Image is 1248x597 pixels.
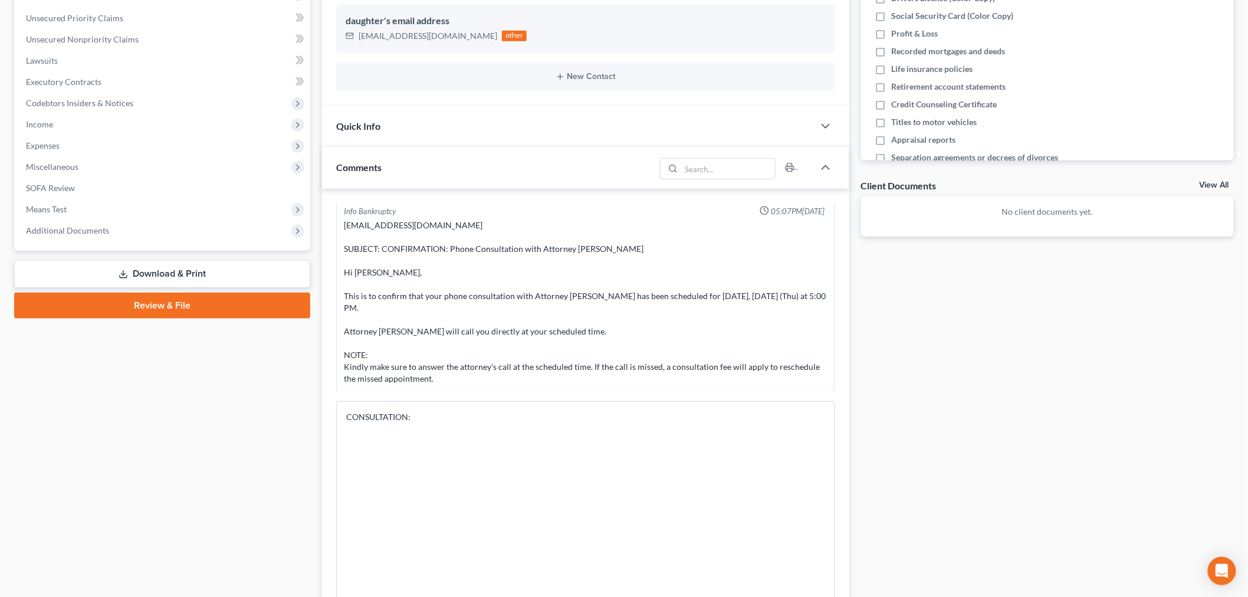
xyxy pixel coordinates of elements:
[344,206,396,217] div: Info Bankruptcy
[14,260,310,288] a: Download & Print
[892,81,1006,93] span: Retirement account statements
[892,116,977,128] span: Titles to motor vehicles
[26,119,53,129] span: Income
[26,225,109,235] span: Additional Documents
[26,204,67,214] span: Means Test
[17,29,310,50] a: Unsecured Nonpriority Claims
[681,159,775,179] input: Search...
[346,72,826,81] button: New Contact
[17,50,310,71] a: Lawsuits
[892,10,1014,22] span: Social Security Card (Color Copy)
[26,55,58,65] span: Lawsuits
[1208,557,1236,585] div: Open Intercom Messenger
[861,179,937,192] div: Client Documents
[26,77,101,87] span: Executory Contracts
[871,206,1225,218] p: No client documents yet.
[892,134,956,146] span: Appraisal reports
[359,30,497,42] div: [EMAIL_ADDRESS][DOMAIN_NAME]
[26,13,123,23] span: Unsecured Priority Claims
[26,162,78,172] span: Miscellaneous
[26,183,75,193] span: SOFA Review
[26,34,139,44] span: Unsecured Nonpriority Claims
[892,28,938,40] span: Profit & Loss
[892,99,997,110] span: Credit Counseling Certificate
[336,162,382,173] span: Comments
[892,63,973,75] span: Life insurance policies
[14,293,310,319] a: Review & File
[346,14,826,28] div: daughter's email address
[336,120,380,132] span: Quick Info
[17,178,310,199] a: SOFA Review
[26,140,60,150] span: Expenses
[892,45,1006,57] span: Recorded mortgages and deeds
[502,31,527,41] div: other
[17,8,310,29] a: Unsecured Priority Claims
[344,219,827,385] div: [EMAIL_ADDRESS][DOMAIN_NAME] SUBJECT: CONFIRMATION: Phone Consultation with Attorney [PERSON_NAME...
[26,98,133,108] span: Codebtors Insiders & Notices
[17,71,310,93] a: Executory Contracts
[1200,181,1229,189] a: View All
[892,152,1059,163] span: Separation agreements or decrees of divorces
[771,206,825,217] span: 05:07PM[DATE]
